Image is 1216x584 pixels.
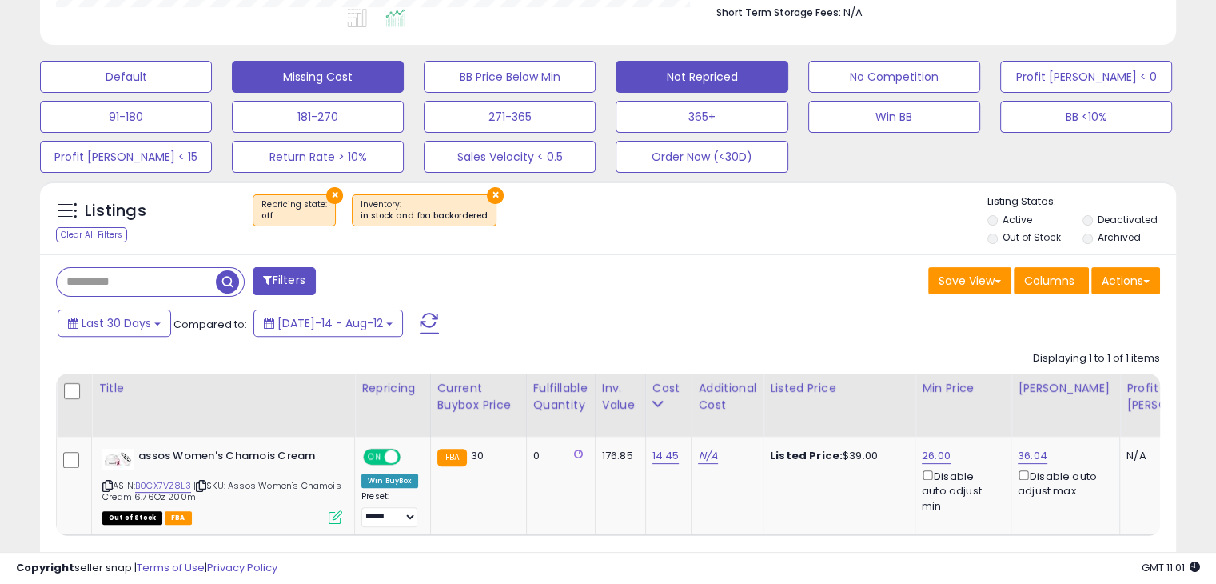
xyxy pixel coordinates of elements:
strong: Copyright [16,560,74,575]
a: 14.45 [652,448,680,464]
div: off [261,210,327,222]
span: 2025-09-12 11:01 GMT [1142,560,1200,575]
label: Archived [1097,230,1140,244]
button: 181-270 [232,101,404,133]
a: B0CX7VZ8L3 [135,479,191,493]
img: 31uSPuUBZgL._SL40_.jpg [102,449,134,470]
div: N/A [1126,449,1216,463]
a: Privacy Policy [207,560,277,575]
button: Actions [1091,267,1160,294]
b: assos Women's Chamois Cream [138,449,333,468]
button: Sales Velocity < 0.5 [424,141,596,173]
div: Fulfillable Quantity [533,380,588,414]
div: Repricing [361,380,424,397]
div: Min Price [922,380,1004,397]
div: Inv. value [602,380,639,414]
button: Profit [PERSON_NAME] < 15 [40,141,212,173]
span: All listings that are currently out of stock and unavailable for purchase on Amazon [102,511,162,525]
button: Return Rate > 10% [232,141,404,173]
span: FBA [165,511,192,525]
a: N/A [698,448,717,464]
span: [DATE]-14 - Aug-12 [277,315,383,331]
span: OFF [398,450,424,464]
button: Default [40,61,212,93]
button: [DATE]-14 - Aug-12 [253,310,403,337]
div: $39.00 [770,449,903,463]
span: N/A [843,5,863,20]
button: 271-365 [424,101,596,133]
div: Displaying 1 to 1 of 1 items [1033,351,1160,366]
div: 0 [533,449,583,463]
div: Listed Price [770,380,908,397]
h5: Listings [85,200,146,222]
a: 26.00 [922,448,951,464]
span: ON [365,450,385,464]
button: Not Repriced [616,61,787,93]
div: in stock and fba backordered [361,210,488,222]
div: Win BuyBox [361,474,418,488]
button: Win BB [808,101,980,133]
button: 91-180 [40,101,212,133]
div: Clear All Filters [56,227,127,242]
div: Cost [652,380,685,397]
button: Profit [PERSON_NAME] < 0 [1000,61,1172,93]
a: 36.04 [1018,448,1047,464]
div: Title [98,380,348,397]
p: Listing States: [987,194,1176,210]
button: Missing Cost [232,61,404,93]
div: Disable auto adjust min [922,467,999,514]
span: 30 [471,448,484,463]
button: Save View [928,267,1011,294]
div: 176.85 [602,449,633,463]
div: Additional Cost [698,380,756,414]
div: [PERSON_NAME] [1018,380,1113,397]
div: ASIN: [102,449,342,522]
button: No Competition [808,61,980,93]
div: Disable auto adjust max [1018,467,1107,498]
b: Short Term Storage Fees: [716,6,841,19]
div: seller snap | | [16,561,277,576]
button: 365+ [616,101,787,133]
span: Repricing state : [261,198,327,222]
button: Order Now (<30D) [616,141,787,173]
button: BB Price Below Min [424,61,596,93]
button: Last 30 Days [58,310,171,337]
span: Inventory : [361,198,488,222]
button: BB <10% [1000,101,1172,133]
button: × [487,187,504,204]
label: Deactivated [1097,213,1157,226]
label: Out of Stock [1003,230,1061,244]
span: | SKU: Assos Women's Chamois Cream 6.76Oz 200ml [102,479,341,503]
label: Active [1003,213,1032,226]
a: Terms of Use [137,560,205,575]
button: × [326,187,343,204]
button: Filters [253,267,315,295]
button: Columns [1014,267,1089,294]
span: Columns [1024,273,1074,289]
span: Last 30 Days [82,315,151,331]
small: FBA [437,449,467,466]
b: Listed Price: [770,448,843,463]
span: Compared to: [173,317,247,332]
div: Preset: [361,491,418,527]
div: Current Buybox Price [437,380,520,414]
